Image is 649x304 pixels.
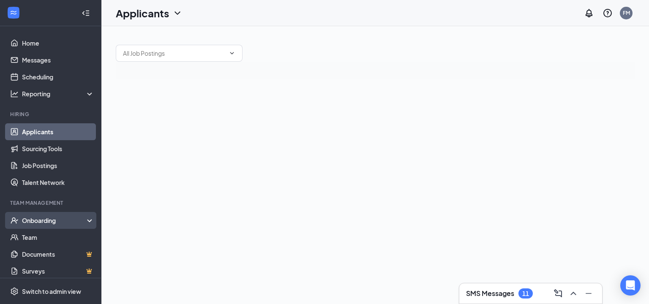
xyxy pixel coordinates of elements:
[522,290,529,297] div: 11
[229,50,235,57] svg: ChevronDown
[22,68,94,85] a: Scheduling
[22,229,94,246] a: Team
[172,8,183,18] svg: ChevronDown
[123,49,225,58] input: All Job Postings
[22,287,81,296] div: Switch to admin view
[10,199,93,206] div: Team Management
[116,6,169,20] h1: Applicants
[22,35,94,52] a: Home
[9,8,18,17] svg: WorkstreamLogo
[10,111,93,118] div: Hiring
[10,90,19,98] svg: Analysis
[620,275,641,296] div: Open Intercom Messenger
[584,288,594,299] svg: Minimize
[568,288,578,299] svg: ChevronUp
[22,174,94,191] a: Talent Network
[567,287,580,300] button: ChevronUp
[584,8,594,18] svg: Notifications
[582,287,595,300] button: Minimize
[82,9,90,17] svg: Collapse
[22,123,94,140] a: Applicants
[466,289,514,298] h3: SMS Messages
[22,263,94,280] a: SurveysCrown
[551,287,565,300] button: ComposeMessage
[10,287,19,296] svg: Settings
[22,52,94,68] a: Messages
[22,216,87,225] div: Onboarding
[623,9,630,16] div: FM
[553,288,563,299] svg: ComposeMessage
[603,8,613,18] svg: QuestionInfo
[10,216,19,225] svg: UserCheck
[22,246,94,263] a: DocumentsCrown
[22,140,94,157] a: Sourcing Tools
[22,157,94,174] a: Job Postings
[22,90,95,98] div: Reporting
